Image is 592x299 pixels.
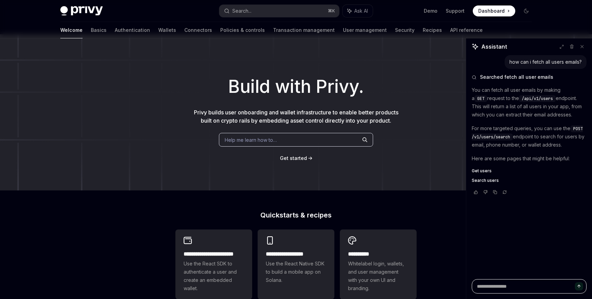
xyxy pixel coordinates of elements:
div: Search... [232,7,251,15]
a: Wallets [158,22,176,38]
a: API reference [450,22,483,38]
span: Use the React SDK to authenticate a user and create an embedded wallet. [184,260,244,292]
a: Get users [472,168,587,174]
button: Send message [575,282,583,290]
span: POST /v1/users/search [472,126,583,140]
span: GET [477,96,484,101]
a: Dashboard [473,5,515,16]
span: Get started [280,155,307,161]
button: Searched fetch all user emails [472,74,587,80]
a: Transaction management [273,22,335,38]
a: User management [343,22,387,38]
span: ⌘ K [328,8,335,14]
span: Help me learn how to… [225,136,277,144]
span: Search users [472,178,499,183]
a: Policies & controls [220,22,265,38]
a: Security [395,22,415,38]
button: Search...⌘K [219,5,339,17]
span: Searched fetch all user emails [480,74,553,80]
h2: Quickstarts & recipes [175,212,417,219]
span: Use the React Native SDK to build a mobile app on Solana. [266,260,326,284]
a: Authentication [115,22,150,38]
p: You can fetch all user emails by making a request to the endpoint. This will return a list of all... [472,86,587,119]
span: Assistant [481,42,507,51]
a: Search users [472,178,587,183]
p: For more targeted queries, you can use the endpoint to search for users by email, phone number, o... [472,124,587,149]
h1: Build with Privy. [11,73,581,100]
a: Basics [91,22,107,38]
a: Welcome [60,22,83,38]
div: how can i fetch all users emails? [509,59,582,65]
a: Demo [424,8,437,14]
span: Dashboard [478,8,505,14]
img: dark logo [60,6,103,16]
span: Ask AI [354,8,368,14]
a: Support [446,8,465,14]
span: /api/v1/users [522,96,553,101]
button: Ask AI [343,5,373,17]
a: Recipes [423,22,442,38]
button: Toggle dark mode [521,5,532,16]
span: Get users [472,168,492,174]
span: Whitelabel login, wallets, and user management with your own UI and branding. [348,260,408,292]
p: Here are some pages that might be helpful: [472,154,587,163]
a: Get started [280,155,307,162]
span: Privy builds user onboarding and wallet infrastructure to enable better products built on crypto ... [194,109,398,124]
a: Connectors [184,22,212,38]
